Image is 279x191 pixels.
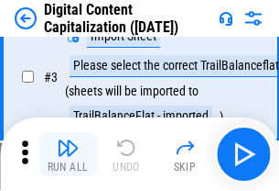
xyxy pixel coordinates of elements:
img: Skip [174,137,196,159]
div: Run All [48,162,89,173]
img: Settings menu [242,7,264,29]
button: Run All [38,132,97,176]
img: Run All [57,137,79,159]
div: Digital Content Capitalization ([DATE]) [44,1,211,36]
div: Skip [174,162,197,173]
img: Main button [229,140,258,169]
img: Back [15,7,37,29]
div: TrailBalanceFlat - imported [70,106,212,128]
span: # 3 [44,70,58,84]
div: Import Sheet [87,26,160,48]
button: Skip [156,132,214,176]
img: Support [219,11,233,26]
